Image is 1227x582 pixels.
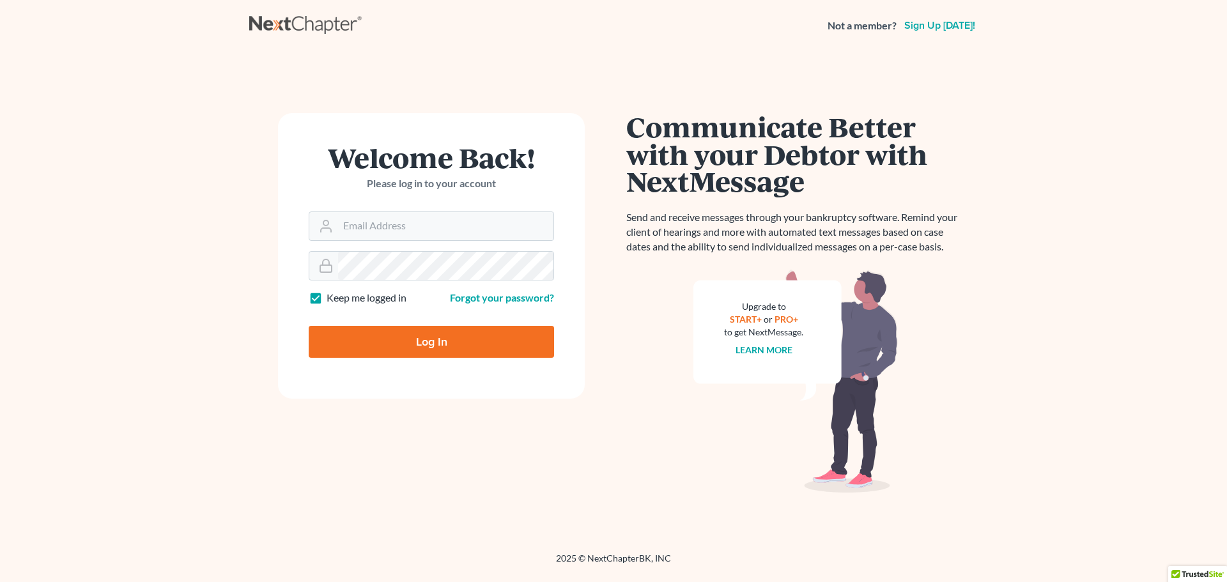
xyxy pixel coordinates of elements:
[902,20,978,31] a: Sign up [DATE]!
[775,314,798,325] a: PRO+
[249,552,978,575] div: 2025 © NextChapterBK, INC
[327,291,406,305] label: Keep me logged in
[338,212,553,240] input: Email Address
[724,300,803,313] div: Upgrade to
[730,314,762,325] a: START+
[764,314,773,325] span: or
[450,291,554,303] a: Forgot your password?
[309,144,554,171] h1: Welcome Back!
[736,344,792,355] a: Learn more
[626,113,965,195] h1: Communicate Better with your Debtor with NextMessage
[828,19,897,33] strong: Not a member?
[309,326,554,358] input: Log In
[626,210,965,254] p: Send and receive messages through your bankruptcy software. Remind your client of hearings and mo...
[693,270,898,493] img: nextmessage_bg-59042aed3d76b12b5cd301f8e5b87938c9018125f34e5fa2b7a6b67550977c72.svg
[309,176,554,191] p: Please log in to your account
[724,326,803,339] div: to get NextMessage.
